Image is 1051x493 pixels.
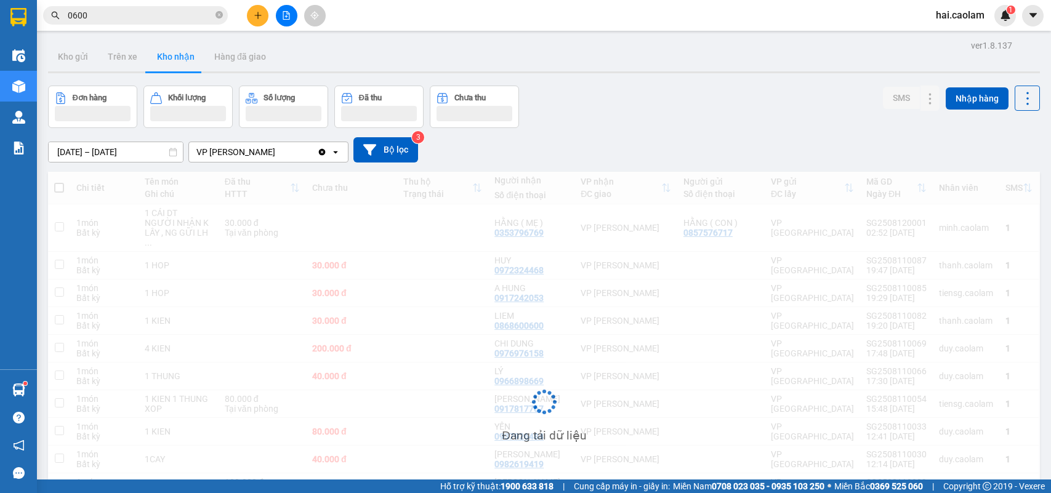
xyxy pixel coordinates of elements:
[454,94,486,102] div: Chưa thu
[13,467,25,479] span: message
[501,481,554,491] strong: 1900 633 818
[13,412,25,423] span: question-circle
[574,479,670,493] span: Cung cấp máy in - giấy in:
[310,11,319,20] span: aim
[983,482,991,491] span: copyright
[971,39,1012,52] div: ver 1.8.137
[98,42,147,71] button: Trên xe
[12,383,25,396] img: warehouse-icon
[353,137,418,162] button: Bộ lọc
[168,94,206,102] div: Khối lượng
[10,8,26,26] img: logo-vxr
[331,147,340,157] svg: open
[828,484,831,489] span: ⚪️
[264,94,295,102] div: Số lượng
[1007,6,1015,14] sup: 1
[317,147,327,157] svg: Clear value
[359,94,382,102] div: Đã thu
[932,479,934,493] span: |
[1000,10,1011,21] img: icon-new-feature
[440,479,554,493] span: Hỗ trợ kỹ thuật:
[239,86,328,128] button: Số lượng
[48,86,137,128] button: Đơn hàng
[673,479,824,493] span: Miền Nam
[73,94,107,102] div: Đơn hàng
[946,87,1009,110] button: Nhập hàng
[12,111,25,124] img: warehouse-icon
[48,42,98,71] button: Kho gửi
[12,80,25,93] img: warehouse-icon
[247,5,268,26] button: plus
[926,7,994,23] span: hai.caolam
[1022,5,1044,26] button: caret-down
[12,49,25,62] img: warehouse-icon
[870,481,923,491] strong: 0369 525 060
[51,11,60,20] span: search
[834,479,923,493] span: Miền Bắc
[254,11,262,20] span: plus
[1028,10,1039,21] span: caret-down
[23,382,27,385] sup: 1
[412,131,424,143] sup: 3
[334,86,424,128] button: Đã thu
[143,86,233,128] button: Khối lượng
[215,10,223,22] span: close-circle
[883,87,920,109] button: SMS
[13,439,25,451] span: notification
[276,146,278,158] input: Selected VP Phan Thiết.
[712,481,824,491] strong: 0708 023 035 - 0935 103 250
[282,11,291,20] span: file-add
[49,142,183,162] input: Select a date range.
[12,142,25,154] img: solution-icon
[563,479,565,493] span: |
[68,9,213,22] input: Tìm tên, số ĐT hoặc mã đơn
[304,5,326,26] button: aim
[147,42,204,71] button: Kho nhận
[204,42,276,71] button: Hàng đã giao
[430,86,519,128] button: Chưa thu
[1009,6,1013,14] span: 1
[502,427,586,445] div: Đang tải dữ liệu
[215,11,223,18] span: close-circle
[276,5,297,26] button: file-add
[196,146,275,158] div: VP [PERSON_NAME]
